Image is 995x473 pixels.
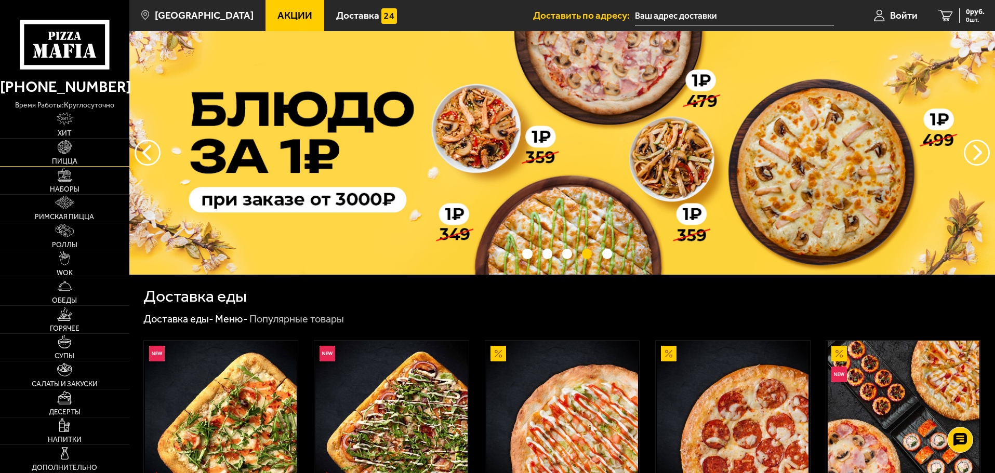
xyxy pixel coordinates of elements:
[143,313,214,325] a: Доставка еды-
[215,313,248,325] a: Меню-
[964,140,990,166] button: предыдущий
[831,346,847,361] img: Акционный
[249,313,344,326] div: Популярные товары
[320,346,335,361] img: Новинка
[50,186,79,193] span: Наборы
[32,381,98,388] span: Салаты и закуски
[143,288,247,305] h1: Доставка еды
[582,249,592,259] button: точки переключения
[542,249,552,259] button: точки переключения
[52,158,77,165] span: Пицца
[966,17,985,23] span: 0 шт.
[57,269,73,277] span: WOK
[32,464,97,471] span: Дополнительно
[562,249,572,259] button: точки переключения
[35,213,94,221] span: Римская пицца
[277,10,312,20] span: Акции
[58,130,71,137] span: Хит
[49,409,81,416] span: Десерты
[52,241,77,249] span: Роллы
[533,10,635,20] span: Доставить по адресу:
[635,6,834,25] input: Ваш адрес доставки
[602,249,612,259] button: точки переключения
[966,8,985,16] span: 0 руб.
[831,367,847,382] img: Новинка
[381,8,397,24] img: 15daf4d41897b9f0e9f617042186c801.svg
[48,436,82,443] span: Напитки
[661,346,676,361] img: Акционный
[50,325,79,332] span: Горячее
[336,10,379,20] span: Доставка
[490,346,506,361] img: Акционный
[55,353,74,360] span: Супы
[155,10,254,20] span: [GEOGRAPHIC_DATA]
[522,249,532,259] button: точки переключения
[890,10,918,20] span: Войти
[52,297,77,304] span: Обеды
[135,140,161,166] button: следующий
[149,346,165,361] img: Новинка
